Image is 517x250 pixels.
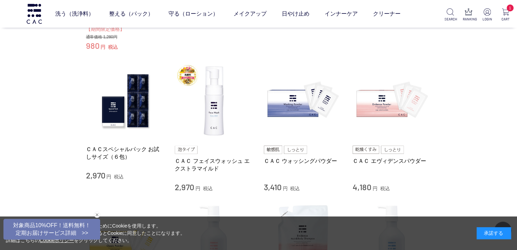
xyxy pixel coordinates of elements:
img: 敏感肌 [264,146,283,154]
img: ＣＡＣ ウォッシングパウダー [264,62,343,140]
span: 980 [86,40,99,50]
span: 税込 [108,44,118,50]
a: LOGIN [481,8,493,22]
a: ＣＡＣ エヴィデンスパウダー [353,157,431,165]
a: クリーナー [373,4,401,24]
span: 円 [283,186,287,191]
a: 日やけ止め [282,4,309,24]
img: しっとり [381,146,404,154]
a: 1 CART [500,8,511,22]
a: 洗う（洗浄料） [55,4,94,24]
img: ＣＡＣ エヴィデンスパウダー [353,62,431,140]
img: しっとり [284,146,307,154]
img: 泡タイプ [175,146,198,154]
span: 円 [373,186,377,191]
span: 1 [507,4,514,11]
a: ＣＡＣ フェイスウォッシュ エクストラマイルド [175,157,253,172]
a: ＣＡＣスペシャルパック お試しサイズ（６包） [86,146,165,160]
span: 税込 [290,186,300,191]
a: メイクアップ [233,4,267,24]
p: RANKING [463,17,475,22]
span: 2,970 [86,170,105,180]
span: 2,970 [175,182,194,192]
a: 整える（パック） [109,4,153,24]
span: 税込 [380,186,390,191]
a: RANKING [463,8,475,22]
a: 守る（ローション） [169,4,218,24]
span: 円 [195,186,200,191]
img: ＣＡＣ フェイスウォッシュ エクストラマイルド [175,62,253,140]
p: CART [500,17,511,22]
span: 円 [106,174,111,179]
span: 税込 [114,174,124,179]
p: SEARCH [444,17,456,22]
a: SEARCH [444,8,456,22]
a: ＣＡＣ ウォッシングパウダー [264,157,343,165]
a: インナーケア [325,4,358,24]
span: 円 [100,44,105,50]
span: 3,410 [264,182,281,192]
img: logo [26,4,43,24]
img: 乾燥くすみ [353,146,379,154]
img: ＣＡＣスペシャルパック お試しサイズ（６包） [86,62,165,140]
p: LOGIN [481,17,493,22]
div: 承諾する [477,227,511,239]
span: 4,180 [353,182,371,192]
span: 税込 [203,186,213,191]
